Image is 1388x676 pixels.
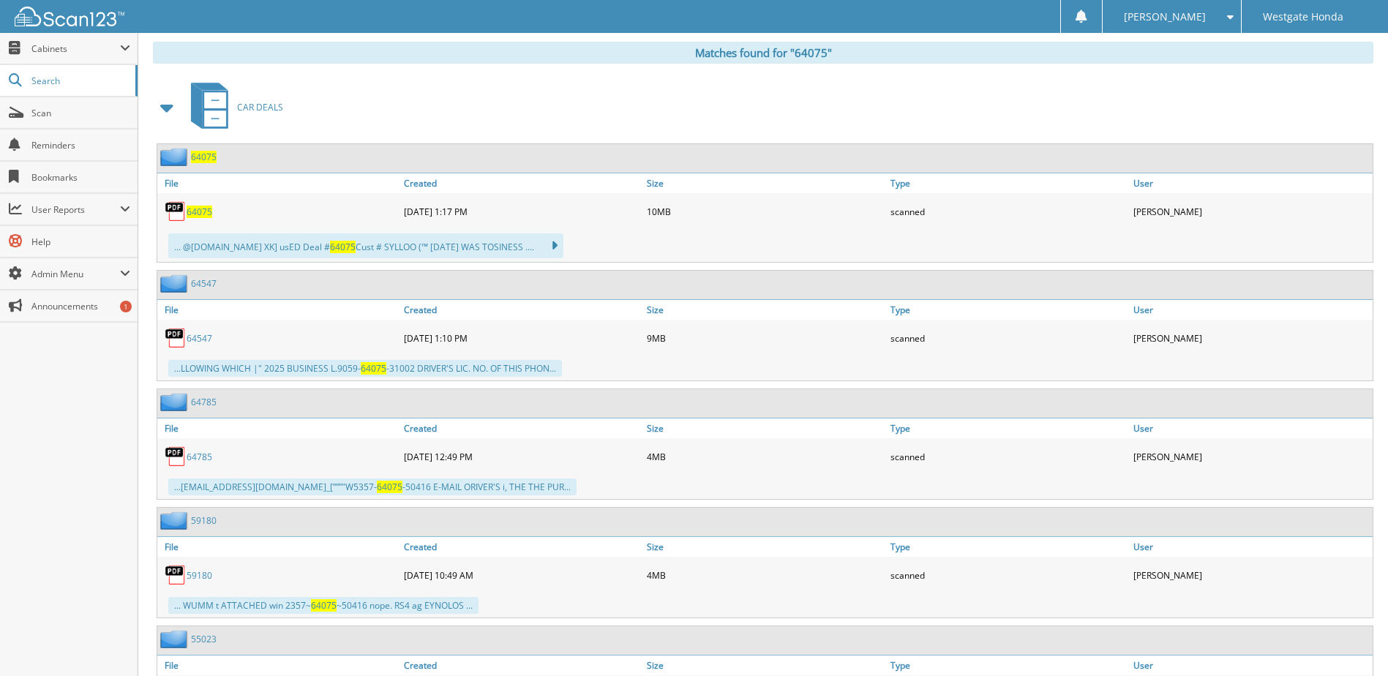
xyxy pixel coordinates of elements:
[165,327,187,349] img: PDF.png
[187,451,212,463] a: 64785
[182,78,283,136] a: CAR DEALS
[31,139,130,151] span: Reminders
[887,442,1130,471] div: scanned
[400,656,643,675] a: Created
[160,274,191,293] img: folder2.png
[120,301,132,312] div: 1
[643,300,886,320] a: Size
[31,203,120,216] span: User Reports
[160,148,191,166] img: folder2.png
[377,481,402,493] span: 64075
[160,630,191,648] img: folder2.png
[157,656,400,675] a: File
[887,300,1130,320] a: Type
[168,360,562,377] div: ...LLOWING WHICH |" 2025 BUSINESS L.9059- -31002 DRIVER'S LIC. NO. OF THIS PHON...
[400,537,643,557] a: Created
[15,7,124,26] img: scan123-logo-white.svg
[1130,323,1373,353] div: [PERSON_NAME]
[191,396,217,408] a: 64785
[1130,537,1373,557] a: User
[400,442,643,471] div: [DATE] 12:49 PM
[157,300,400,320] a: File
[31,300,130,312] span: Announcements
[330,241,356,253] span: 64075
[643,418,886,438] a: Size
[157,173,400,193] a: File
[643,197,886,226] div: 10MB
[31,107,130,119] span: Scan
[887,323,1130,353] div: scanned
[361,362,386,375] span: 64075
[191,514,217,527] a: 59180
[400,418,643,438] a: Created
[187,332,212,345] a: 64547
[31,42,120,55] span: Cabinets
[165,446,187,467] img: PDF.png
[400,300,643,320] a: Created
[643,560,886,590] div: 4MB
[1130,442,1373,471] div: [PERSON_NAME]
[643,442,886,471] div: 4MB
[191,277,217,290] a: 64547
[1130,656,1373,675] a: User
[643,323,886,353] div: 9MB
[187,206,212,218] a: 64075
[31,268,120,280] span: Admin Menu
[887,197,1130,226] div: scanned
[643,173,886,193] a: Size
[887,537,1130,557] a: Type
[165,564,187,586] img: PDF.png
[1130,300,1373,320] a: User
[643,537,886,557] a: Size
[400,197,643,226] div: [DATE] 1:17 PM
[157,418,400,438] a: File
[168,233,563,258] div: ... @[DOMAIN_NAME] XK] usED Deal # Cust # SYLLOO (™ [DATE] WAS TOSINESS ....
[157,537,400,557] a: File
[160,393,191,411] img: folder2.png
[31,75,128,87] span: Search
[400,560,643,590] div: [DATE] 10:49 AM
[168,478,577,495] div: ...[EMAIL_ADDRESS][DOMAIN_NAME] _[”””"W5357- -50416 E-MAIL ORIVER'S i, THE THE PUR...
[1130,560,1373,590] div: [PERSON_NAME]
[1130,173,1373,193] a: User
[168,597,479,614] div: ... WUMM t ATTACHED win 2357~ ~50416 nope. RS4 ag EYNOLOS ...
[311,599,337,612] span: 64075
[1130,197,1373,226] div: [PERSON_NAME]
[31,171,130,184] span: Bookmarks
[187,569,212,582] a: 59180
[1130,418,1373,438] a: User
[887,656,1130,675] a: Type
[31,236,130,248] span: Help
[160,511,191,530] img: folder2.png
[887,560,1130,590] div: scanned
[191,151,217,163] a: 64075
[191,633,217,645] a: 55023
[643,656,886,675] a: Size
[887,418,1130,438] a: Type
[165,200,187,222] img: PDF.png
[153,42,1373,64] div: Matches found for "64075"
[237,101,283,113] span: CAR DEALS
[400,173,643,193] a: Created
[1124,12,1206,21] span: [PERSON_NAME]
[400,323,643,353] div: [DATE] 1:10 PM
[1263,12,1343,21] span: Westgate Honda
[887,173,1130,193] a: Type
